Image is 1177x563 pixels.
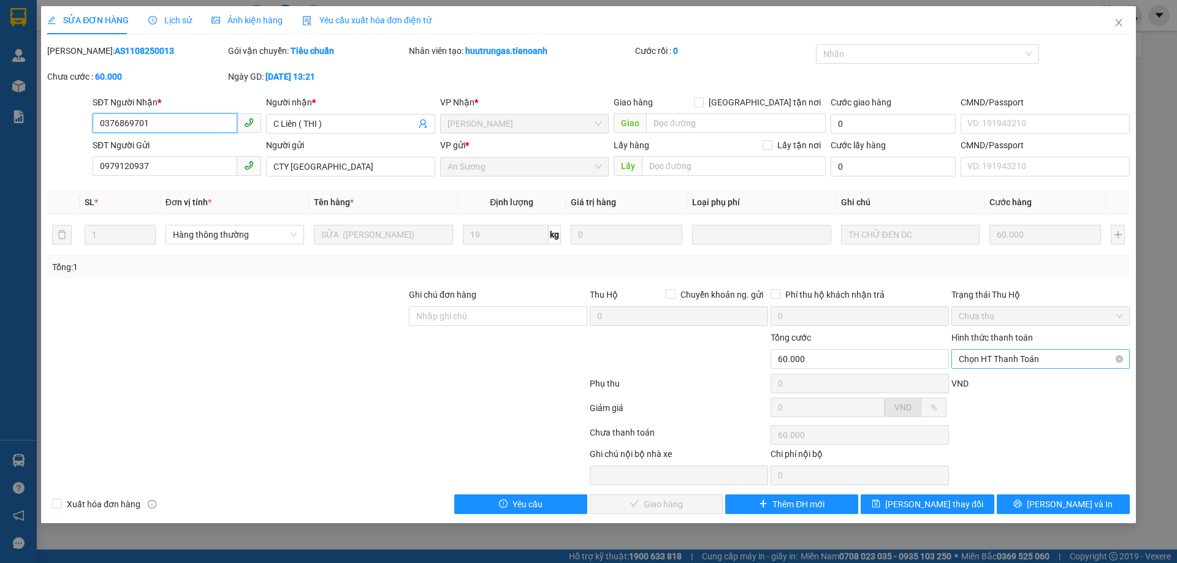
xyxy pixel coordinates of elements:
[266,96,435,109] div: Người nhận
[302,16,312,26] img: icon
[499,499,508,509] span: exclamation-circle
[614,140,649,150] span: Lấy hàng
[673,46,678,56] b: 0
[959,350,1122,368] span: Chọn HT Thanh Toán
[614,156,642,176] span: Lấy
[211,15,283,25] span: Ảnh kiện hàng
[590,290,618,300] span: Thu Hộ
[1102,6,1136,40] button: Close
[772,497,825,511] span: Thêm ĐH mới
[841,225,980,244] input: Ghi Chú
[831,114,956,134] input: Cước giao hàng
[454,494,587,514] button: exclamation-circleYêu cầu
[861,494,994,514] button: save[PERSON_NAME] thay đổi
[1116,355,1123,363] span: close-circle
[47,16,56,25] span: edit
[314,197,354,207] span: Tên hàng
[465,46,547,56] b: huutrungas.tienoanh
[725,494,858,514] button: plusThêm ĐH mới
[571,197,616,207] span: Giá trị hàng
[588,377,769,398] div: Phụ thu
[93,138,261,152] div: SĐT Người Gửi
[228,70,406,83] div: Ngày GD:
[448,157,601,176] span: An Sương
[549,225,561,244] span: kg
[951,333,1033,342] label: Hình thức thanh toán
[302,15,432,25] span: Yêu cầu xuất hóa đơn điện tử
[47,44,226,58] div: [PERSON_NAME]:
[704,96,826,109] span: [GEOGRAPHIC_DATA] tận nơi
[266,138,435,152] div: Người gửi
[635,44,813,58] div: Cước rồi :
[1114,18,1124,28] span: close
[646,113,826,133] input: Dọc đường
[951,288,1130,301] div: Trạng thái Thu Hộ
[961,96,1129,109] div: CMND/Passport
[571,225,682,244] input: 0
[148,15,192,25] span: Lịch sử
[687,191,836,214] th: Loại phụ phí
[173,225,297,244] span: Hàng thông thường
[115,46,174,56] b: AS1108250013
[588,426,769,447] div: Chưa thanh toán
[148,500,156,508] span: info-circle
[166,197,211,207] span: Đơn vị tính
[997,494,1130,514] button: printer[PERSON_NAME] và In
[1027,497,1113,511] span: [PERSON_NAME] và In
[780,288,889,301] span: Phí thu hộ khách nhận trả
[47,15,129,25] span: SỬA ĐƠN HÀNG
[836,191,985,214] th: Ghi chú
[490,197,533,207] span: Định lượng
[512,497,543,511] span: Yêu cầu
[1111,225,1124,244] button: plus
[93,96,261,109] div: SĐT Người Nhận
[440,138,609,152] div: VP gửi
[52,260,454,274] div: Tổng: 1
[894,402,912,412] span: VND
[772,138,826,152] span: Lấy tận nơi
[588,401,769,423] div: Giảm giá
[409,306,587,326] input: Ghi chú đơn hàng
[418,119,428,129] span: user-add
[440,97,474,107] span: VP Nhận
[676,288,768,301] span: Chuyển khoản ng. gửi
[409,44,633,58] div: Nhân viên tạo:
[885,497,983,511] span: [PERSON_NAME] thay đổi
[1013,499,1022,509] span: printer
[642,156,826,176] input: Dọc đường
[959,307,1122,325] span: Chưa thu
[211,16,220,25] span: picture
[961,138,1129,152] div: CMND/Passport
[931,402,937,412] span: %
[759,499,768,509] span: plus
[244,118,254,127] span: phone
[95,72,122,81] b: 60.000
[951,379,969,388] span: VND
[244,161,254,170] span: phone
[614,113,646,133] span: Giao
[989,225,1101,244] input: 0
[409,290,476,300] label: Ghi chú đơn hàng
[291,46,334,56] b: Tiêu chuẩn
[872,499,880,509] span: save
[614,97,653,107] span: Giao hàng
[831,97,891,107] label: Cước giao hàng
[448,115,601,133] span: Cư Kuin
[228,44,406,58] div: Gói vận chuyển:
[62,497,145,511] span: Xuất hóa đơn hàng
[47,70,226,83] div: Chưa cước :
[85,197,94,207] span: SL
[314,225,452,244] input: VD: Bàn, Ghế
[52,225,72,244] button: delete
[590,494,723,514] button: checkGiao hàng
[265,72,315,81] b: [DATE] 13:21
[831,140,886,150] label: Cước lấy hàng
[831,157,956,176] input: Cước lấy hàng
[771,447,949,466] div: Chi phí nội bộ
[148,16,157,25] span: clock-circle
[771,333,811,342] span: Tổng cước
[989,197,1032,207] span: Cước hàng
[590,447,768,466] div: Ghi chú nội bộ nhà xe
